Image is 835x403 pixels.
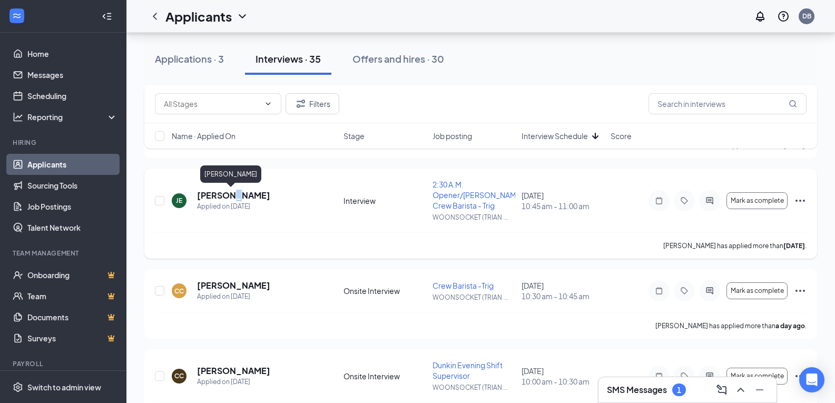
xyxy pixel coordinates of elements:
[102,11,112,22] svg: Collapse
[286,93,339,114] button: Filter Filters
[27,307,117,328] a: DocumentsCrown
[783,242,805,250] b: [DATE]
[343,371,426,381] div: Onsite Interview
[174,371,184,380] div: CC
[715,384,728,396] svg: ComposeMessage
[343,131,365,141] span: Stage
[27,328,117,349] a: SurveysCrown
[197,190,270,201] h5: [PERSON_NAME]
[799,367,824,392] div: Open Intercom Messenger
[352,52,444,65] div: Offers and hires · 30
[27,264,117,286] a: OnboardingCrown
[294,97,307,110] svg: Filter
[13,249,115,258] div: Team Management
[794,194,807,207] svg: Ellipses
[703,196,716,205] svg: ActiveChat
[27,175,117,196] a: Sourcing Tools
[731,197,784,204] span: Mark as complete
[655,321,807,330] p: [PERSON_NAME] has applied more than .
[731,287,784,294] span: Mark as complete
[703,372,716,380] svg: ActiveChat
[753,384,766,396] svg: Minimize
[794,370,807,382] svg: Ellipses
[200,165,261,183] div: [PERSON_NAME]
[343,286,426,296] div: Onsite Interview
[433,360,503,380] span: Dunkin Evening Shift Supervisor
[653,372,665,380] svg: Note
[522,280,604,301] div: [DATE]
[155,52,224,65] div: Applications · 3
[522,201,604,211] span: 10:45 am - 11:00 am
[433,293,515,302] p: WOONSOCKET (TRIAN ...
[522,366,604,387] div: [DATE]
[678,287,691,295] svg: Tag
[164,98,260,110] input: All Stages
[713,381,730,398] button: ComposeMessage
[607,384,667,396] h3: SMS Messages
[149,10,161,23] svg: ChevronLeft
[27,85,117,106] a: Scheduling
[27,382,101,392] div: Switch to admin view
[611,131,632,141] span: Score
[13,138,115,147] div: Hiring
[13,112,23,122] svg: Analysis
[27,43,117,64] a: Home
[27,196,117,217] a: Job Postings
[197,377,270,387] div: Applied on [DATE]
[726,192,788,209] button: Mark as complete
[802,12,811,21] div: DB
[663,241,807,250] p: [PERSON_NAME] has applied more than .
[732,381,749,398] button: ChevronUp
[172,131,235,141] span: Name · Applied On
[12,11,22,21] svg: WorkstreamLogo
[13,359,115,368] div: Payroll
[433,383,515,392] p: WOONSOCKET (TRIAN ...
[174,287,184,296] div: CC
[751,381,768,398] button: Minimize
[27,112,118,122] div: Reporting
[522,291,604,301] span: 10:30 am - 10:45 am
[433,213,515,222] p: WOONSOCKET (TRIAN ...
[197,365,270,377] h5: [PERSON_NAME]
[343,195,426,206] div: Interview
[197,291,270,302] div: Applied on [DATE]
[197,201,270,212] div: Applied on [DATE]
[522,190,604,211] div: [DATE]
[197,280,270,291] h5: [PERSON_NAME]
[433,281,494,290] span: Crew Barista -Trig
[734,384,747,396] svg: ChevronUp
[677,386,681,395] div: 1
[653,196,665,205] svg: Note
[653,287,665,295] svg: Note
[27,154,117,175] a: Applicants
[27,64,117,85] a: Messages
[777,10,790,23] svg: QuestionInfo
[703,287,716,295] svg: ActiveChat
[522,376,604,387] span: 10:00 am - 10:30 am
[794,284,807,297] svg: Ellipses
[264,100,272,108] svg: ChevronDown
[27,286,117,307] a: TeamCrown
[256,52,321,65] div: Interviews · 35
[649,93,807,114] input: Search in interviews
[789,100,797,108] svg: MagnifyingGlass
[726,282,788,299] button: Mark as complete
[236,10,249,23] svg: ChevronDown
[176,196,182,205] div: JE
[775,322,805,330] b: a day ago
[678,196,691,205] svg: Tag
[726,368,788,385] button: Mark as complete
[754,10,767,23] svg: Notifications
[13,382,23,392] svg: Settings
[27,217,117,238] a: Talent Network
[433,180,523,210] span: 2:30 A.M. Opener/[PERSON_NAME] Crew Barista - Trig
[522,131,588,141] span: Interview Schedule
[678,372,691,380] svg: Tag
[433,131,472,141] span: Job posting
[731,372,784,380] span: Mark as complete
[165,7,232,25] h1: Applicants
[589,130,602,142] svg: ArrowDown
